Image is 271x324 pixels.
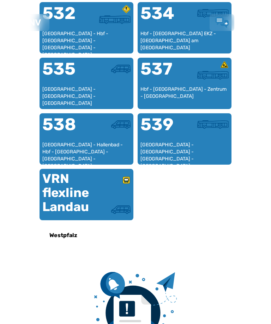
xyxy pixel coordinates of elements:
img: Stadtbus [99,15,131,24]
img: Stadtbus [197,71,229,80]
div: 537 [140,61,185,86]
img: menu [244,18,253,27]
div: [GEOGRAPHIC_DATA] - Hallenbad - Hbf - [GEOGRAPHIC_DATA] - [GEOGRAPHIC_DATA] - [GEOGRAPHIC_DATA] [42,141,131,162]
div: Hbf - [GEOGRAPHIC_DATA] EKZ - [GEOGRAPHIC_DATA] am [GEOGRAPHIC_DATA] [140,30,229,51]
div: [GEOGRAPHIC_DATA] - Hbf - [GEOGRAPHIC_DATA] - [GEOGRAPHIC_DATA] - [GEOGRAPHIC_DATA] - [GEOGRAPHIC... [42,30,131,51]
a: Lob & Kritik [215,17,229,28]
div: VRN flexline Landau [42,172,86,214]
h6: Westpfalz [47,230,80,241]
img: Kleinbus [111,120,131,129]
img: Stadtbus [197,120,229,129]
a: Westpfalz [16,227,110,244]
div: [GEOGRAPHIC_DATA] - [GEOGRAPHIC_DATA] - [GEOGRAPHIC_DATA] [42,86,131,107]
div: 538 [42,116,86,141]
div: Hbf - [GEOGRAPHIC_DATA] - Zentrum - [GEOGRAPHIC_DATA] [140,86,229,107]
a: QNV Logo [23,17,41,28]
img: Stadtbus [197,9,229,18]
div: 535 [42,61,86,86]
img: Kleinbus [111,205,131,214]
img: QNV Logo [23,19,41,26]
div: 534 [140,5,185,30]
div: 539 [140,116,185,141]
div: [GEOGRAPHIC_DATA] - [GEOGRAPHIC_DATA] - [GEOGRAPHIC_DATA] - [GEOGRAPHIC_DATA] - [GEOGRAPHIC_DATA]... [140,141,229,162]
img: Kleinbus [111,65,131,73]
div: 532 [42,5,86,30]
